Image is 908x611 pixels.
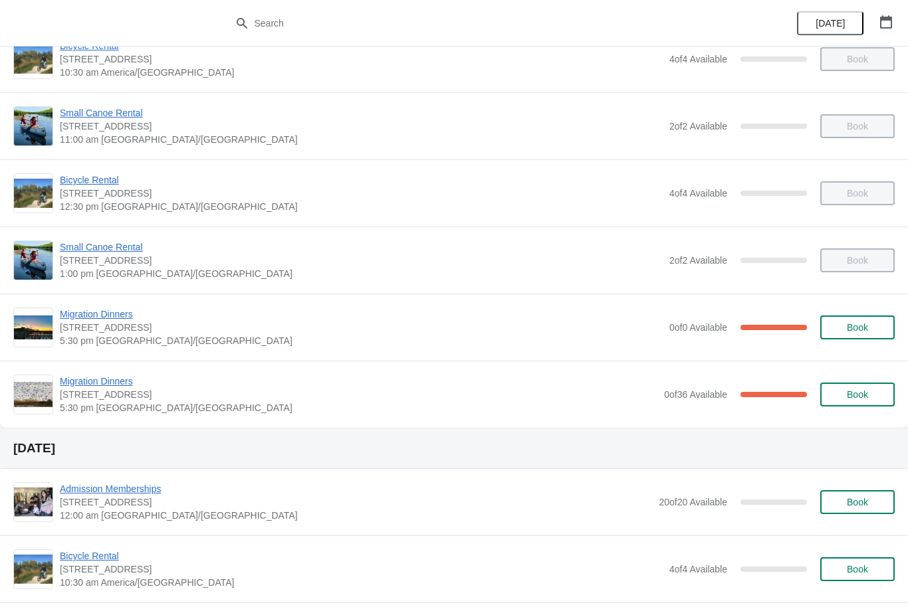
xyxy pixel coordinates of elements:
[14,107,53,145] img: Small Canoe Rental | 1 Snow Goose Bay, Stonewall, MB R0C 2Z0 | 11:00 am America/Winnipeg
[14,483,53,521] img: Admission Memberships | 1 Snow Goose Bay, Stonewall, MB R0C 2Z0 | 12:00 am America/Winnipeg
[847,389,868,400] span: Book
[847,564,868,574] span: Book
[14,44,53,74] img: Bicycle Rental | 1 Snow Goose Bay, Stonewall, MB R0C 2Z0 | 10:30 am America/Winnipeg
[60,388,657,401] span: [STREET_ADDRESS]
[14,241,53,280] img: Small Canoe Rental | 1 Snow Goose Bay, Stonewall, MB R0C 2Z0 | 1:00 pm America/Winnipeg
[797,11,863,35] button: [DATE]
[669,322,727,333] span: 0 of 0 Available
[820,490,895,514] button: Book
[669,564,727,574] span: 4 of 4 Available
[60,549,663,563] span: Bicycle Rental
[60,173,663,187] span: Bicycle Rental
[60,66,663,79] span: 10:30 am America/[GEOGRAPHIC_DATA]
[60,576,663,589] span: 10:30 am America/[GEOGRAPHIC_DATA]
[820,557,895,581] button: Book
[14,315,53,339] img: Migration Dinners | 1 Snow Goose Bay, Stonewall, MB R0C 2Z0 | 5:30 pm America/Winnipeg
[60,200,663,213] span: 12:30 pm [GEOGRAPHIC_DATA]/[GEOGRAPHIC_DATA]
[13,442,895,455] h2: [DATE]
[847,322,868,333] span: Book
[60,307,663,321] span: Migration Dinners
[669,54,727,64] span: 4 of 4 Available
[60,187,663,200] span: [STREET_ADDRESS]
[60,401,657,414] span: 5:30 pm [GEOGRAPHIC_DATA]/[GEOGRAPHIC_DATA]
[820,383,895,406] button: Book
[820,315,895,339] button: Book
[14,382,53,408] img: Migration Dinners | 1 Snow Goose Bay, Stonewall, MB R0C 2Z0 | 5:30 pm America/Winnipeg
[14,179,53,208] img: Bicycle Rental | 1 Snow Goose Bay, Stonewall, MB R0C 2Z0 | 12:30 pm America/Winnipeg
[60,495,652,509] span: [STREET_ADDRESS]
[60,267,663,280] span: 1:00 pm [GEOGRAPHIC_DATA]/[GEOGRAPHIC_DATA]
[60,120,663,133] span: [STREET_ADDRESS]
[664,389,727,400] span: 0 of 36 Available
[60,254,663,267] span: [STREET_ADDRESS]
[60,563,663,576] span: [STREET_ADDRESS]
[60,509,652,522] span: 12:00 am [GEOGRAPHIC_DATA]/[GEOGRAPHIC_DATA]
[60,334,663,347] span: 5:30 pm [GEOGRAPHIC_DATA]/[GEOGRAPHIC_DATA]
[254,11,681,35] input: Search
[847,497,868,507] span: Book
[669,255,727,266] span: 2 of 2 Available
[60,106,663,120] span: Small Canoe Rental
[669,188,727,199] span: 4 of 4 Available
[60,52,663,66] span: [STREET_ADDRESS]
[60,133,663,146] span: 11:00 am [GEOGRAPHIC_DATA]/[GEOGRAPHIC_DATA]
[60,321,663,334] span: [STREET_ADDRESS]
[14,555,53,584] img: Bicycle Rental | 1 Snow Goose Bay, Stonewall, MB R0C 2Z0 | 10:30 am America/Winnipeg
[60,375,657,388] span: Migration Dinners
[60,482,652,495] span: Admission Memberships
[669,121,727,131] span: 2 of 2 Available
[659,497,727,507] span: 20 of 20 Available
[816,18,845,29] span: [DATE]
[60,240,663,254] span: Small Canoe Rental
